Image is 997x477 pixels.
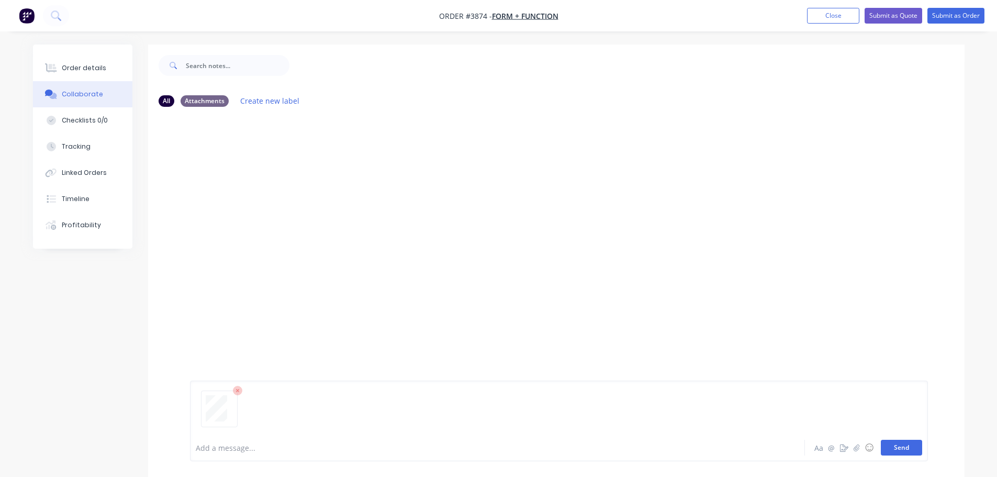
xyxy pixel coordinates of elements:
[33,160,132,186] button: Linked Orders
[235,94,305,108] button: Create new label
[881,440,922,456] button: Send
[807,8,859,24] button: Close
[492,11,558,21] a: Form + Function
[62,116,108,125] div: Checklists 0/0
[62,63,106,73] div: Order details
[33,107,132,134] button: Checklists 0/0
[62,220,101,230] div: Profitability
[33,81,132,107] button: Collaborate
[19,8,35,24] img: Factory
[33,55,132,81] button: Order details
[813,441,825,454] button: Aa
[33,186,132,212] button: Timeline
[62,90,103,99] div: Collaborate
[62,142,91,151] div: Tracking
[825,441,838,454] button: @
[62,168,107,178] div: Linked Orders
[62,194,89,204] div: Timeline
[159,95,174,107] div: All
[186,55,289,76] input: Search notes...
[865,8,922,24] button: Submit as Quote
[33,212,132,238] button: Profitability
[33,134,132,160] button: Tracking
[927,8,984,24] button: Submit as Order
[181,95,229,107] div: Attachments
[863,441,876,454] button: ☺
[439,11,492,21] span: Order #3874 -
